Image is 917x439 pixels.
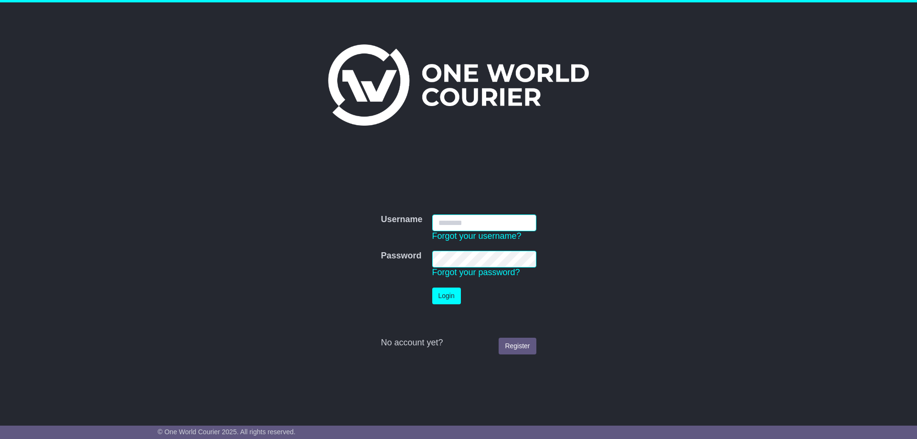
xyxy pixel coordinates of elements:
[499,338,536,354] a: Register
[381,214,422,225] label: Username
[158,428,296,436] span: © One World Courier 2025. All rights reserved.
[432,231,522,241] a: Forgot your username?
[432,268,520,277] a: Forgot your password?
[432,288,461,304] button: Login
[328,44,589,126] img: One World
[381,251,421,261] label: Password
[381,338,536,348] div: No account yet?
